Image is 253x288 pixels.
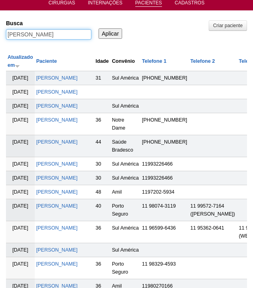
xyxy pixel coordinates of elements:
[36,103,78,109] a: [PERSON_NAME]
[36,58,57,64] a: Paciente
[110,257,140,279] td: Porto Seguro
[190,58,215,64] a: Telefone 2
[140,221,189,243] td: 11 96599-6436
[94,257,111,279] td: 36
[36,189,78,195] a: [PERSON_NAME]
[140,135,189,157] td: [PHONE_NUMBER]
[110,135,140,157] td: Saúde Bradesco
[110,171,140,185] td: Sul América
[99,28,122,39] input: Aplicar
[6,157,35,171] td: [DATE]
[6,257,35,279] td: [DATE]
[36,225,78,231] a: [PERSON_NAME]
[6,19,91,27] label: Busca
[140,113,189,135] td: [PHONE_NUMBER]
[110,243,140,257] td: Sul América
[110,157,140,171] td: Sul América
[142,58,166,64] a: Telefone 1
[140,257,189,279] td: 11 98329-4593
[94,135,111,157] td: 44
[189,221,237,243] td: 11 95362-0641
[94,199,111,221] td: 40
[110,113,140,135] td: Notre Dame
[36,203,78,209] a: [PERSON_NAME]
[6,135,35,157] td: [DATE]
[110,185,140,199] td: Amil
[36,89,78,95] a: [PERSON_NAME]
[6,71,35,85] td: [DATE]
[6,113,35,135] td: [DATE]
[8,54,33,68] a: Atualizado em
[6,221,35,243] td: [DATE]
[94,52,111,71] th: Idade
[140,185,189,199] td: 1197202-5934
[36,175,78,181] a: [PERSON_NAME]
[110,52,140,71] th: Convênio
[36,75,78,81] a: [PERSON_NAME]
[6,171,35,185] td: [DATE]
[94,171,111,185] td: 30
[6,243,35,257] td: [DATE]
[36,161,78,167] a: [PERSON_NAME]
[6,185,35,199] td: [DATE]
[140,157,189,171] td: 11993226466
[110,199,140,221] td: Porto Seguro
[140,71,189,85] td: [PHONE_NUMBER]
[189,199,237,221] td: 11 99572-7164 ([PERSON_NAME])
[209,20,247,31] a: Criar paciente
[94,113,111,135] td: 36
[15,63,20,68] img: ordem crescente
[6,85,35,99] td: [DATE]
[94,221,111,243] td: 36
[36,117,78,123] a: [PERSON_NAME]
[6,99,35,113] td: [DATE]
[6,199,35,221] td: [DATE]
[94,157,111,171] td: 30
[110,99,140,113] td: Sul América
[94,185,111,199] td: 48
[94,71,111,85] td: 31
[110,71,140,85] td: Sul América
[6,29,91,40] input: Digite os termos que você deseja procurar.
[36,261,78,267] a: [PERSON_NAME]
[110,221,140,243] td: Sul América
[140,171,189,185] td: 11993226466
[36,139,78,145] a: [PERSON_NAME]
[140,199,189,221] td: 11 98074-3119
[36,247,78,253] a: [PERSON_NAME]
